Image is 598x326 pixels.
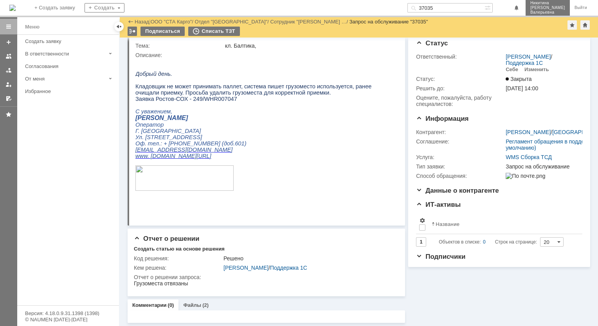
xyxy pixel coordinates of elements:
div: В ответственности [25,51,106,57]
a: Поддержка 1С [270,265,307,271]
a: [PERSON_NAME] [506,129,551,135]
a: ООО "СТА Карго" [151,19,192,25]
a: Мои заявки [2,78,15,91]
a: Поддержка 1С [506,60,543,66]
div: Создать заявку [25,38,114,44]
div: | [149,18,150,24]
a: Сотрудник "[PERSON_NAME] … [270,19,347,25]
div: От меня [25,76,106,82]
div: кл. Балтика, [225,43,394,49]
div: Меню [25,22,40,32]
span: Подписчики [416,253,465,260]
a: WMS Сборка ТСД [506,154,552,160]
a: Перейти на домашнюю страницу [9,5,16,11]
div: 0 [483,237,486,247]
div: Ответственный: [416,54,504,60]
span: Статус [416,39,448,47]
a: Согласования [22,60,117,72]
div: / [195,19,270,25]
div: / [223,265,394,271]
a: Отдел "[GEOGRAPHIC_DATA]" [195,19,268,25]
div: Решено [223,255,394,262]
div: Тема: [135,43,223,49]
img: По почте.png [506,173,545,179]
div: Статус: [416,76,504,82]
div: Запрос на обслуживание "37035" [349,19,428,25]
div: Избранное [25,88,106,94]
div: / [270,19,349,25]
div: Код решения: [134,255,222,262]
span: Объектов в списке: [439,239,481,245]
a: Комментарии [132,302,167,308]
i: Строк на странице: [439,237,537,247]
a: [PERSON_NAME] [223,265,268,271]
div: Описание: [135,52,396,58]
div: Oцените, пожалуйста, работу специалистов: [416,95,504,107]
div: Создать [85,3,124,13]
span: Закрыта [506,76,531,82]
div: Отчет о решении запроса: [134,274,396,280]
img: logo [9,5,16,11]
div: Изменить [524,66,549,73]
span: Валерьевна [530,10,565,15]
div: (0) [168,302,174,308]
span: ИТ-активы [416,201,461,208]
span: Информация [416,115,468,122]
span: Отчет о решении [134,235,199,242]
span: [PERSON_NAME] [530,5,565,10]
div: Услуга: [416,154,504,160]
span: Никитина [530,1,565,5]
div: Версия: 4.18.0.9.31.1398 (1398) [25,311,111,316]
span: Данные о контрагенте [416,187,499,194]
span: Расширенный поиск [485,4,492,11]
a: Назад [135,19,149,25]
th: Название [429,214,576,234]
a: Мои согласования [2,92,15,105]
div: Способ обращения: [416,173,504,179]
div: © NAUMEN [DATE]-[DATE] [25,317,111,322]
div: Скрыть меню [114,22,124,31]
div: / [506,54,579,66]
a: Файлы [183,302,201,308]
div: Согласования [25,63,114,69]
div: Контрагент: [416,129,504,135]
a: Заявки в моей ответственности [2,64,15,77]
span: [DATE] 14:00 [506,85,538,91]
div: / [151,19,195,25]
span: Настройки [419,217,425,224]
div: Работа с массовостью [128,27,137,36]
a: Заявки на командах [2,50,15,63]
a: [PERSON_NAME] [506,54,551,60]
div: Создать статью на основе решения [134,246,225,252]
div: Себе [506,66,518,73]
div: Решить до: [416,85,504,91]
div: Сделать домашней страницей [580,20,590,30]
div: Добавить в избранное [567,20,577,30]
div: Тип заявки: [416,163,504,170]
div: Название [436,221,459,227]
div: Соглашение: [416,138,504,145]
a: Создать заявку [2,36,15,48]
a: Создать заявку [22,35,117,47]
div: Кем решена: [134,265,222,271]
div: (2) [202,302,209,308]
